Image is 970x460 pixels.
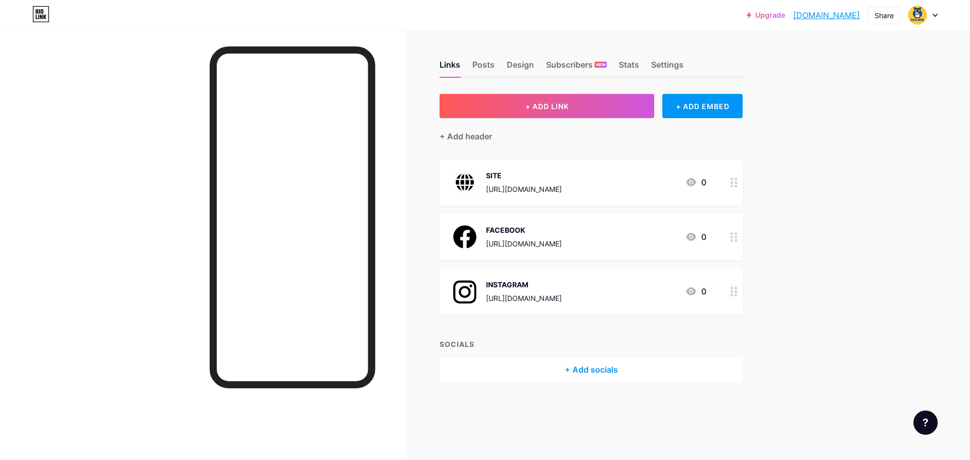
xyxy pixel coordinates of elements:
span: NEW [596,62,606,68]
img: INSTAGRAM [452,278,478,304]
div: SOCIALS [440,339,743,349]
div: + Add socials [440,357,743,382]
div: [URL][DOMAIN_NAME] [486,293,562,303]
div: Design [507,59,534,77]
div: 0 [685,176,706,188]
a: Upgrade [747,11,785,19]
div: Posts [472,59,495,77]
img: SITE [452,169,478,195]
div: Stats [619,59,639,77]
div: [URL][DOMAIN_NAME] [486,238,562,249]
div: Links [440,59,460,77]
div: Subscribers [546,59,607,77]
div: + Add header [440,130,492,142]
div: 0 [685,285,706,297]
div: 0 [685,231,706,243]
div: SITE [486,170,562,181]
button: + ADD LINK [440,94,654,118]
div: INSTAGRAM [486,279,562,290]
div: [URL][DOMAIN_NAME] [486,184,562,194]
img: docwise [908,6,927,25]
div: FACEBOOK [486,225,562,235]
div: + ADD EMBED [662,94,743,118]
span: + ADD LINK [525,102,569,111]
a: [DOMAIN_NAME] [793,9,860,21]
img: FACEBOOK [452,224,478,250]
div: Share [875,10,894,21]
div: Settings [651,59,684,77]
